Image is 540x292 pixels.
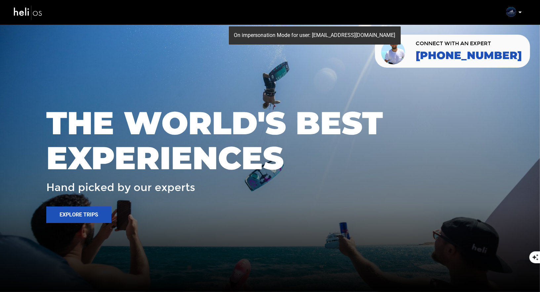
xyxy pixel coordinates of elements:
[229,26,401,45] div: On impersonation Mode for user: [EMAIL_ADDRESS][DOMAIN_NAME]
[380,37,407,65] img: contact our team
[46,106,494,175] span: THE WORLD'S BEST EXPERIENCES
[13,4,43,21] img: heli-logo
[506,7,516,17] img: 9c1864d4b621a9b97a927ae13930b216.png
[416,41,522,46] span: CONNECT WITH AN EXPERT
[416,49,522,61] a: [PHONE_NUMBER]
[46,182,195,193] span: Hand picked by our experts
[46,207,111,223] button: Explore Trips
